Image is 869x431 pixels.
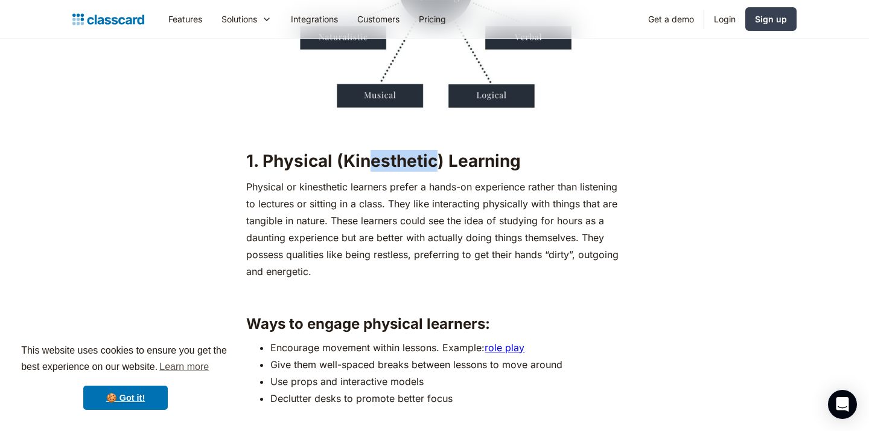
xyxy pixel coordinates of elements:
[704,5,745,33] a: Login
[221,13,257,25] div: Solutions
[270,373,622,390] li: Use props and interactive models
[270,356,622,373] li: Give them well-spaced breaks between lessons to move around
[348,5,409,33] a: Customers
[83,386,168,410] a: dismiss cookie message
[21,343,230,376] span: This website uses cookies to ensure you get the best experience on our website.
[485,342,524,354] a: role play
[246,286,622,303] p: ‍
[281,5,348,33] a: Integrations
[246,178,622,280] p: Physical or kinesthetic learners prefer a hands-on experience rather than listening to lectures o...
[755,13,787,25] div: Sign up
[159,5,212,33] a: Features
[270,390,622,407] li: Declutter desks to promote better focus
[828,390,857,419] div: Open Intercom Messenger
[10,332,241,421] div: cookieconsent
[270,339,622,356] li: Encourage movement within lessons. Example:
[158,358,211,376] a: learn more about cookies
[246,121,622,138] p: ‍
[212,5,281,33] div: Solutions
[745,7,797,31] a: Sign up
[638,5,704,33] a: Get a demo
[72,11,144,28] a: home
[246,151,521,171] strong: 1. Physical (Kinesthetic) Learning
[246,315,490,332] strong: Ways to engage physical learners:
[409,5,456,33] a: Pricing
